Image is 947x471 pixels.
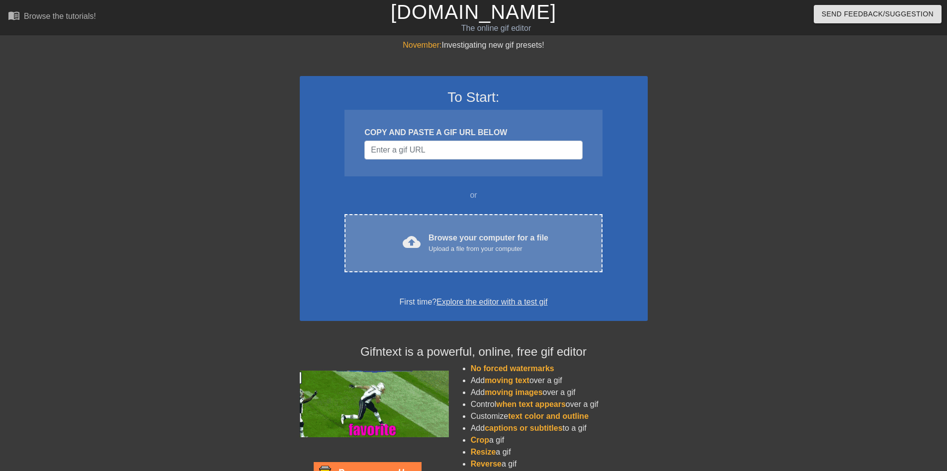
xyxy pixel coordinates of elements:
a: Explore the editor with a test gif [436,298,547,306]
span: text color and outline [508,412,589,420]
span: moving text [485,376,529,385]
div: COPY AND PASTE A GIF URL BELOW [364,127,582,139]
span: No forced watermarks [471,364,554,373]
li: a gif [471,458,648,470]
span: menu_book [8,9,20,21]
button: Send Feedback/Suggestion [814,5,942,23]
div: or [326,189,622,201]
span: cloud_upload [403,233,421,251]
li: a gif [471,446,648,458]
h3: To Start: [313,89,635,106]
span: captions or subtitles [485,424,562,432]
a: [DOMAIN_NAME] [391,1,556,23]
li: Customize [471,410,648,422]
div: Investigating new gif presets! [300,39,648,51]
span: Crop [471,436,489,444]
li: Add over a gif [471,375,648,387]
span: Send Feedback/Suggestion [822,8,934,20]
h4: Gifntext is a powerful, online, free gif editor [300,345,648,359]
li: Add over a gif [471,387,648,398]
div: Browse the tutorials! [24,12,96,20]
div: The online gif editor [321,22,672,34]
span: November: [403,41,441,49]
a: Browse the tutorials! [8,9,96,25]
span: Resize [471,448,496,456]
span: moving images [485,388,542,396]
li: a gif [471,434,648,446]
div: Browse your computer for a file [429,232,548,254]
li: Control over a gif [471,398,648,410]
img: football_small.gif [300,371,449,437]
input: Username [364,141,582,159]
span: Reverse [471,460,502,468]
span: when text appears [496,400,566,408]
div: First time? [313,296,635,308]
li: Add to a gif [471,422,648,434]
div: Upload a file from your computer [429,244,548,254]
